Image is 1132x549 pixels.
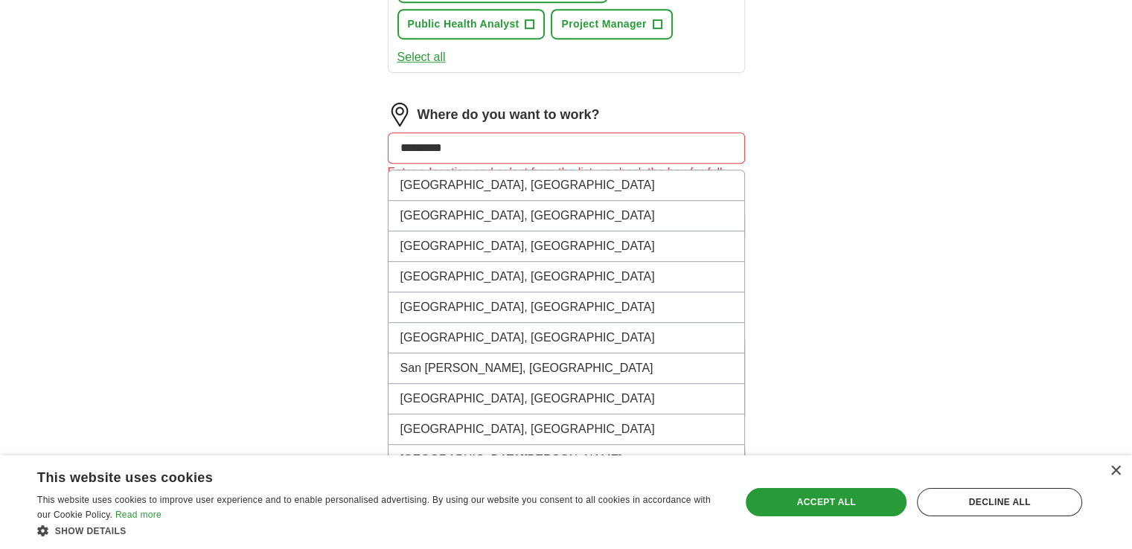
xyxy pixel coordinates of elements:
[746,488,906,516] div: Accept all
[397,9,546,39] button: Public Health Analyst
[37,495,711,520] span: This website uses cookies to improve user experience and to enable personalised advertising. By u...
[37,523,720,538] div: Show details
[388,323,744,353] li: [GEOGRAPHIC_DATA], [GEOGRAPHIC_DATA]
[388,231,744,262] li: [GEOGRAPHIC_DATA], [GEOGRAPHIC_DATA]
[388,353,744,384] li: San [PERSON_NAME], [GEOGRAPHIC_DATA]
[388,201,744,231] li: [GEOGRAPHIC_DATA], [GEOGRAPHIC_DATA]
[388,384,744,414] li: [GEOGRAPHIC_DATA], [GEOGRAPHIC_DATA]
[561,16,646,32] span: Project Manager
[1110,466,1121,477] div: Close
[388,170,744,201] li: [GEOGRAPHIC_DATA], [GEOGRAPHIC_DATA]
[551,9,672,39] button: Project Manager
[418,105,600,125] label: Where do you want to work?
[397,48,446,66] button: Select all
[388,292,744,323] li: [GEOGRAPHIC_DATA], [GEOGRAPHIC_DATA]
[388,445,744,505] li: [GEOGRAPHIC_DATA][PERSON_NAME], [GEOGRAPHIC_DATA]
[115,510,162,520] a: Read more, opens a new window
[37,464,682,487] div: This website uses cookies
[388,164,745,199] div: Enter a location and select from the list, or check the box for fully remote roles
[388,414,744,445] li: [GEOGRAPHIC_DATA], [GEOGRAPHIC_DATA]
[388,103,412,126] img: location.png
[408,16,519,32] span: Public Health Analyst
[388,262,744,292] li: [GEOGRAPHIC_DATA], [GEOGRAPHIC_DATA]
[917,488,1082,516] div: Decline all
[55,526,127,536] span: Show details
